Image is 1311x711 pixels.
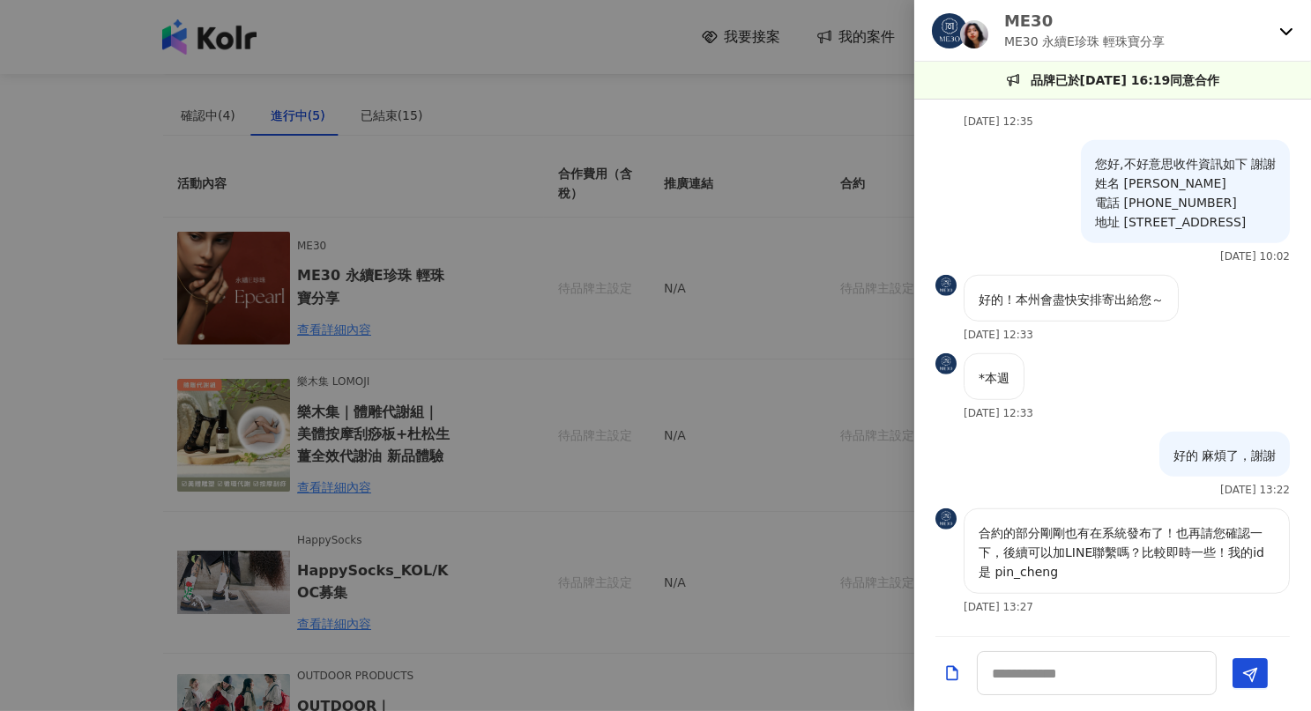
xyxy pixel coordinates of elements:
[1004,32,1166,51] p: ME30 永續E珍珠 輕珠寶分享
[964,407,1033,419] p: [DATE] 12:33
[935,275,957,296] img: KOL Avatar
[1031,70,1220,90] p: 品牌已於[DATE] 16:19同意合作
[964,601,1033,613] p: [DATE] 13:27
[1095,154,1276,232] p: 您好,不好意思收件資訊如下 謝謝 姓名 [PERSON_NAME] 電話 [PHONE_NUMBER] 地址 [STREET_ADDRESS]
[964,115,1033,128] p: [DATE] 12:35
[964,329,1033,341] p: [DATE] 12:33
[1220,250,1290,263] p: [DATE] 10:02
[1233,658,1268,688] button: Send
[979,290,1164,309] p: 好的！本州會盡快安排寄出給您～
[1220,484,1290,496] p: [DATE] 13:22
[935,508,957,530] img: KOL Avatar
[943,658,961,689] button: Add a file
[1004,10,1166,32] p: ME30
[935,353,957,374] img: KOL Avatar
[1173,446,1276,465] p: 好的 麻煩了，謝謝
[979,523,1275,581] p: 合約的部分剛剛也有在系統發布了！也再請您確認一下，後續可以加LINE聯繫嗎？比較即時一些！我的id是 pin_cheng
[960,20,988,48] img: KOL Avatar
[932,13,967,48] img: KOL Avatar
